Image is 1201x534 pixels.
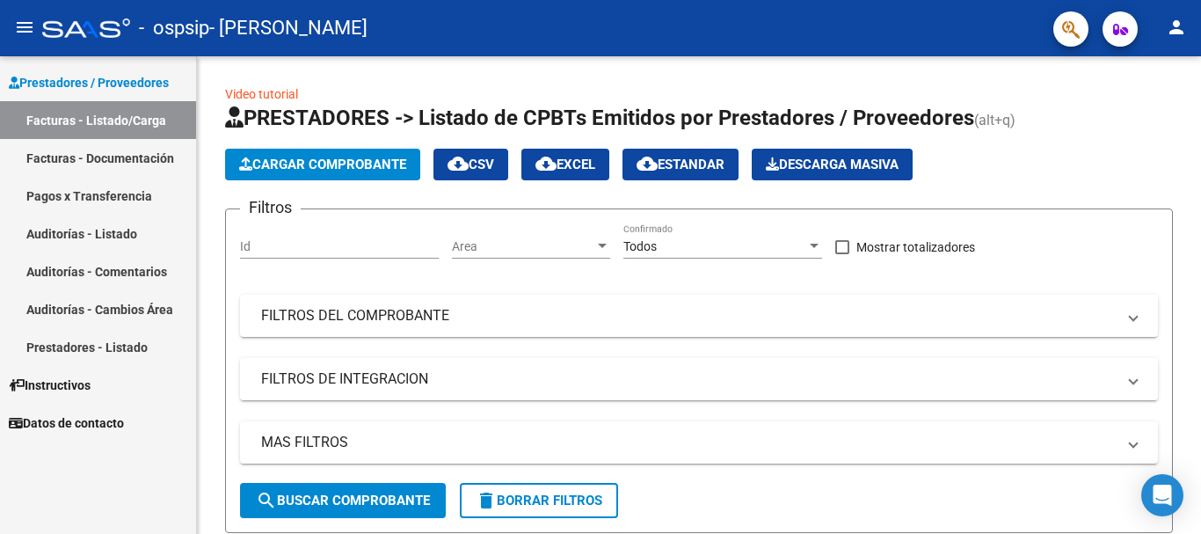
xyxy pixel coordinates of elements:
[1141,474,1183,516] div: Open Intercom Messenger
[974,112,1015,128] span: (alt+q)
[14,17,35,38] mat-icon: menu
[623,239,657,253] span: Todos
[240,421,1158,464] mat-expansion-panel-header: MAS FILTROS
[261,433,1116,452] mat-panel-title: MAS FILTROS
[856,237,975,258] span: Mostrar totalizadores
[240,483,446,518] button: Buscar Comprobante
[240,195,301,220] h3: Filtros
[225,87,298,101] a: Video tutorial
[256,493,430,508] span: Buscar Comprobante
[261,306,1116,326] mat-panel-title: FILTROS DEL COMPROBANTE
[535,153,557,174] mat-icon: cloud_download
[452,239,594,254] span: Area
[448,157,494,172] span: CSV
[9,73,169,92] span: Prestadores / Proveedores
[622,149,739,180] button: Estandar
[239,157,406,172] span: Cargar Comprobante
[9,413,124,433] span: Datos de contacto
[433,149,508,180] button: CSV
[225,106,974,130] span: PRESTADORES -> Listado de CPBTs Emitidos por Prestadores / Proveedores
[9,376,91,395] span: Instructivos
[766,157,899,172] span: Descarga Masiva
[637,153,658,174] mat-icon: cloud_download
[240,358,1158,400] mat-expansion-panel-header: FILTROS DE INTEGRACION
[256,490,277,511] mat-icon: search
[521,149,609,180] button: EXCEL
[476,493,602,508] span: Borrar Filtros
[240,295,1158,337] mat-expansion-panel-header: FILTROS DEL COMPROBANTE
[209,9,368,48] span: - [PERSON_NAME]
[225,149,420,180] button: Cargar Comprobante
[448,153,469,174] mat-icon: cloud_download
[460,483,618,518] button: Borrar Filtros
[637,157,724,172] span: Estandar
[752,149,913,180] app-download-masive: Descarga masiva de comprobantes (adjuntos)
[476,490,497,511] mat-icon: delete
[139,9,209,48] span: - ospsip
[1166,17,1187,38] mat-icon: person
[752,149,913,180] button: Descarga Masiva
[261,369,1116,389] mat-panel-title: FILTROS DE INTEGRACION
[535,157,595,172] span: EXCEL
